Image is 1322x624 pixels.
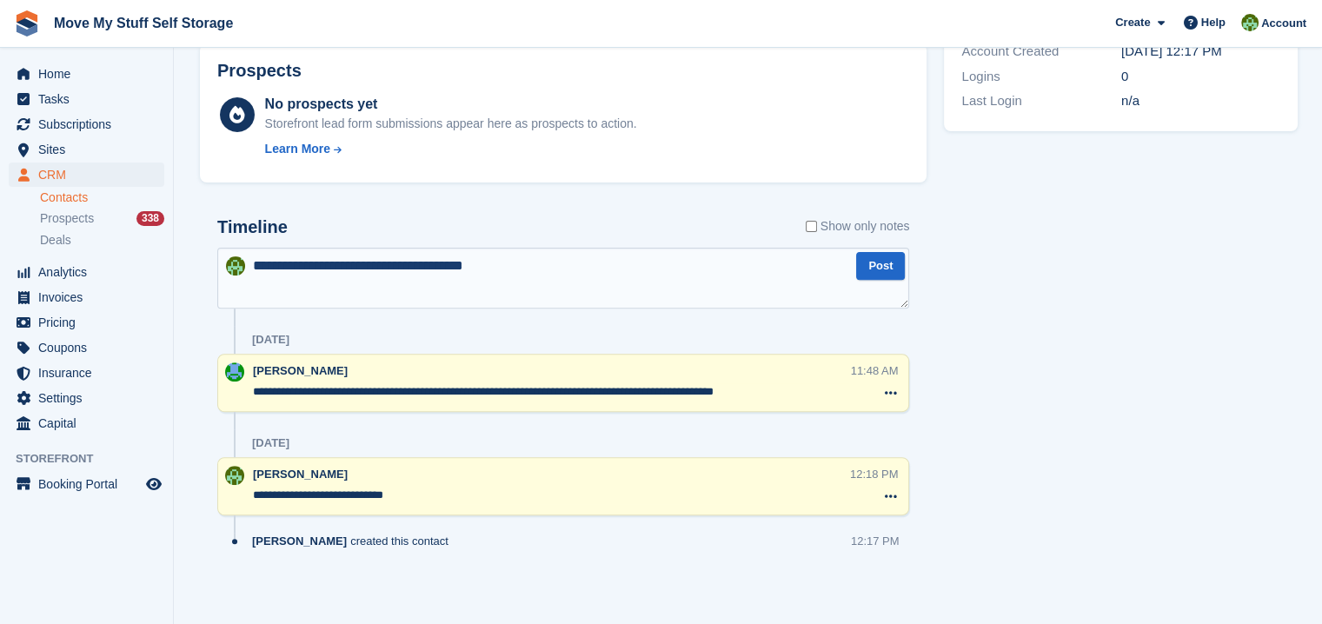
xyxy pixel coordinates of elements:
[9,163,164,187] a: menu
[9,386,164,410] a: menu
[253,468,348,481] span: [PERSON_NAME]
[265,140,637,158] a: Learn More
[9,87,164,111] a: menu
[9,260,164,284] a: menu
[38,87,143,111] span: Tasks
[252,533,457,549] div: created this contact
[9,361,164,385] a: menu
[38,62,143,86] span: Home
[252,533,347,549] span: [PERSON_NAME]
[143,474,164,495] a: Preview store
[38,112,143,136] span: Subscriptions
[961,67,1121,87] div: Logins
[851,362,899,379] div: 11:48 AM
[1201,14,1226,31] span: Help
[136,211,164,226] div: 338
[265,94,637,115] div: No prospects yet
[217,61,302,81] h2: Prospects
[1121,91,1281,111] div: n/a
[38,386,143,410] span: Settings
[38,361,143,385] span: Insurance
[47,9,240,37] a: Move My Stuff Self Storage
[253,364,348,377] span: [PERSON_NAME]
[9,310,164,335] a: menu
[38,163,143,187] span: CRM
[38,411,143,435] span: Capital
[38,285,143,309] span: Invoices
[225,466,244,485] img: Joel Booth
[806,217,910,236] label: Show only notes
[225,362,244,382] img: Dan
[9,112,164,136] a: menu
[38,260,143,284] span: Analytics
[1121,42,1281,62] div: [DATE] 12:17 PM
[40,231,164,249] a: Deals
[16,450,173,468] span: Storefront
[265,140,330,158] div: Learn More
[40,232,71,249] span: Deals
[252,436,289,450] div: [DATE]
[9,137,164,162] a: menu
[9,285,164,309] a: menu
[806,217,817,236] input: Show only notes
[1115,14,1150,31] span: Create
[856,252,905,281] button: Post
[38,335,143,360] span: Coupons
[9,62,164,86] a: menu
[961,42,1121,62] div: Account Created
[1241,14,1259,31] img: Joel Booth
[38,472,143,496] span: Booking Portal
[1121,67,1281,87] div: 0
[1261,15,1306,32] span: Account
[38,137,143,162] span: Sites
[265,115,637,133] div: Storefront lead form submissions appear here as prospects to action.
[38,310,143,335] span: Pricing
[14,10,40,37] img: stora-icon-8386f47178a22dfd0bd8f6a31ec36ba5ce8667c1dd55bd0f319d3a0aa187defe.svg
[40,209,164,228] a: Prospects 338
[226,256,245,275] img: Joel Booth
[961,91,1121,111] div: Last Login
[851,533,900,549] div: 12:17 PM
[217,217,288,237] h2: Timeline
[9,411,164,435] a: menu
[40,189,164,206] a: Contacts
[40,210,94,227] span: Prospects
[9,472,164,496] a: menu
[9,335,164,360] a: menu
[252,333,289,347] div: [DATE]
[850,466,899,482] div: 12:18 PM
